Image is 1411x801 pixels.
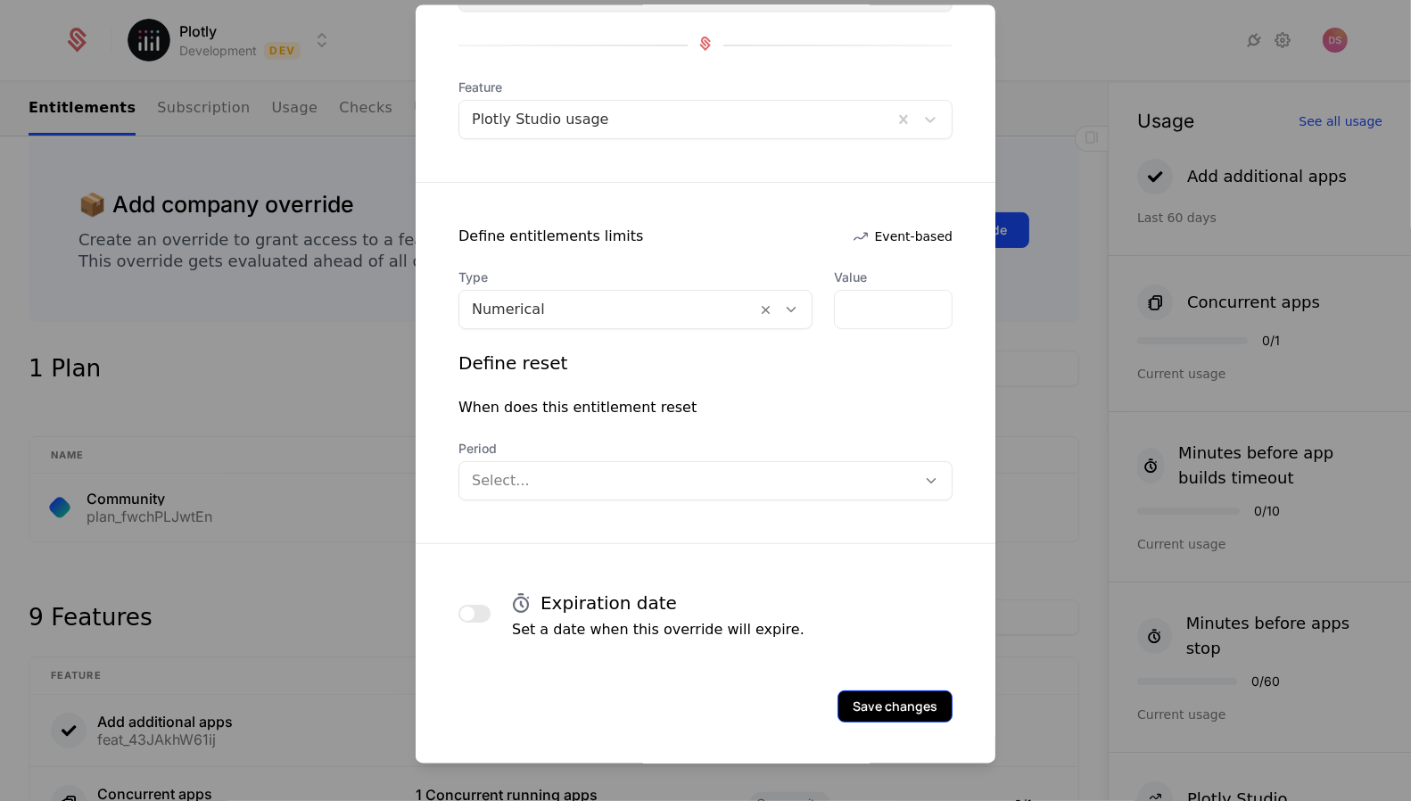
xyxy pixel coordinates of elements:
[458,440,953,458] span: Period
[838,690,953,723] button: Save changes
[458,397,697,418] div: When does this entitlement reset
[512,619,805,640] p: Set a date when this override will expire.
[834,268,953,286] label: Value
[458,351,567,376] div: Define reset
[540,590,677,615] h4: Expiration date
[458,268,813,286] span: Type
[875,227,953,245] span: Event-based
[458,78,953,96] span: Feature
[458,226,643,247] div: Define entitlements limits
